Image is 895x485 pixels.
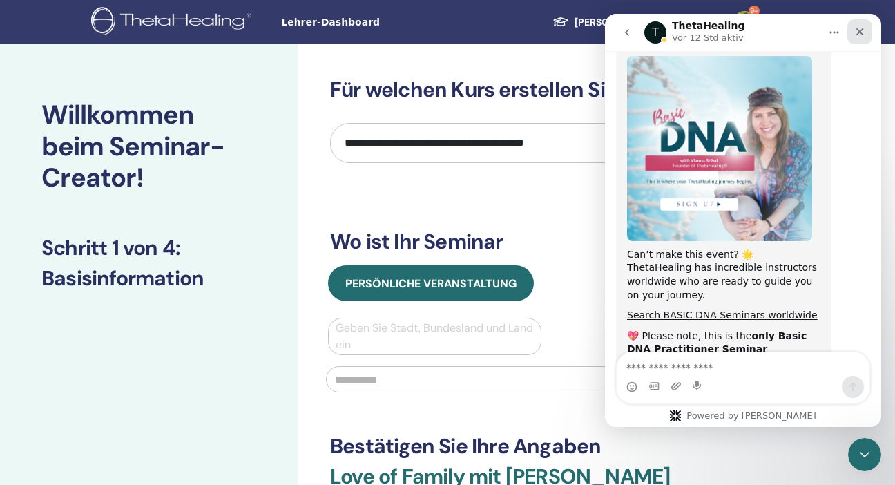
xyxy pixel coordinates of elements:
[336,320,534,353] div: Geben Sie Stadt, Bundesland und Land ein
[749,6,760,17] span: 9+
[345,276,517,291] span: Persönliche Veranstaltung
[330,77,773,102] h3: Für welchen Kurs erstellen Sie ein Seminar?
[281,15,488,30] span: Lehrer-Dashboard
[330,434,773,459] h3: Bestätigen Sie Ihre Angaben
[552,16,569,28] img: graduation-cap-white.svg
[733,11,756,33] img: default.jpg
[41,99,257,194] h2: Willkommen beim Seminar-Creator!
[541,10,722,35] a: [PERSON_NAME]-Dashboard
[605,14,881,427] iframe: Intercom live chat
[848,438,881,471] iframe: Intercom live chat
[41,266,257,291] h3: Basisinformation
[330,229,773,254] h3: Wo ist Ihr Seminar
[328,265,534,301] button: Persönliche Veranstaltung
[41,236,257,260] h3: Schritt 1 von 4 :
[91,7,256,38] img: logo.png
